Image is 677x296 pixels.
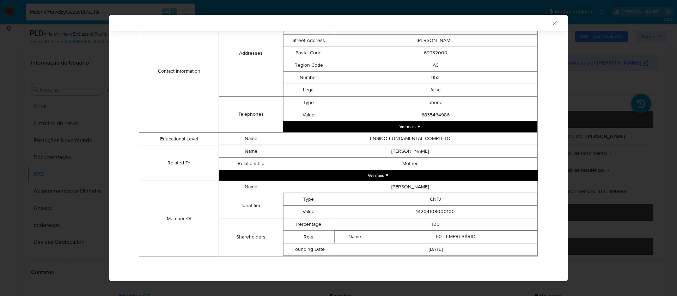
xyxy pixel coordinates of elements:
td: [DATE] [334,243,537,256]
td: phone [334,97,537,109]
td: Region Code [283,59,334,72]
td: 69932000 [334,47,537,59]
td: Role [283,231,334,243]
td: Value [283,109,334,121]
button: Fechar a janela [551,20,557,26]
td: Member Of [139,181,219,256]
td: Shareholders [219,218,283,256]
td: Related To [139,145,219,181]
td: Name [219,181,283,193]
td: Telephones [219,97,283,132]
td: 953 [334,72,537,84]
td: ENSINO FUNDAMENTAL COMPLETO [283,133,537,145]
td: Identifier [219,193,283,218]
td: Contact Information [139,10,219,133]
td: Name [334,231,375,243]
td: [PERSON_NAME] [334,35,537,47]
td: Percentage [283,218,334,231]
td: 6835464986 [334,109,537,121]
td: Postal Code [283,47,334,59]
td: AC [334,59,537,72]
td: 100 [334,218,537,231]
td: Street Address [283,35,334,47]
td: Mother [283,158,537,170]
td: [PERSON_NAME] [283,181,537,193]
div: closure-recommendation-modal [109,15,568,281]
button: Expand array [219,170,538,181]
td: Educational Level [139,133,219,145]
td: Legal [283,84,334,96]
button: Expand array [283,121,537,132]
td: Name [219,133,283,145]
td: Name [219,145,283,158]
td: 14204108000100 [334,206,537,218]
td: Number [283,72,334,84]
td: CNPJ [334,193,537,206]
td: Type [283,193,334,206]
td: 50 - EMPRESÁRIO [375,231,537,243]
td: Founding Date [283,243,334,256]
td: [PERSON_NAME] [283,145,537,158]
td: false [334,84,537,96]
td: Relationship [219,158,283,170]
td: Type [283,97,334,109]
td: Value [283,206,334,218]
td: Addresses [219,10,283,97]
